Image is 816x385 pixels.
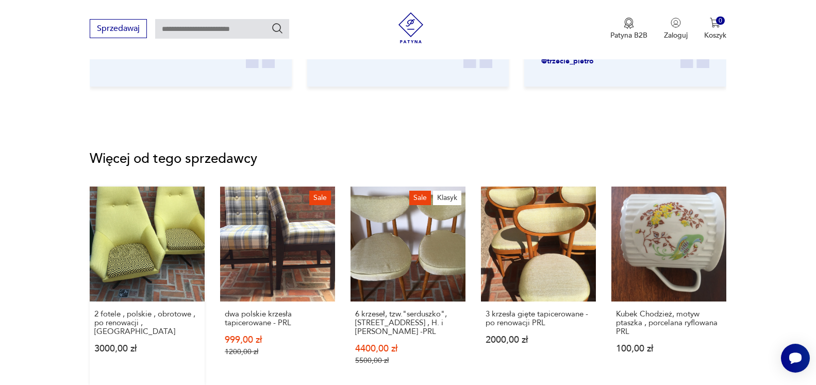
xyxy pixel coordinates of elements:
img: Ikona cudzysłowia [463,41,492,68]
button: Szukaj [271,22,284,35]
p: Kubek Chodzież, motyw ptaszka , porcelana ryflowana PRL [616,310,722,336]
p: 100,00 zł [616,344,722,353]
a: Kubek Chodzież, motyw ptaszka , porcelana ryflowana PRLKubek Chodzież, motyw ptaszka , porcelana ... [611,187,726,385]
a: 3 krzesła gięte tapicerowane - po renowacji PRL3 krzesła gięte tapicerowane - po renowacji PRL200... [481,187,596,385]
img: Ikonka użytkownika [671,18,681,28]
p: Zaloguj [664,30,688,40]
p: 5500,00 zł [355,356,461,365]
p: @trzecie_pietro [541,56,668,66]
a: Sprzedawaj [90,26,147,33]
img: Ikona cudzysłowia [246,41,275,68]
a: Saledwa polskie krzesła tapicerowane - PRLdwa polskie krzesła tapicerowane - PRL999,00 zł1200,00 zł [220,187,335,385]
p: 999,00 zł [225,336,330,344]
p: Koszyk [704,30,726,40]
img: Patyna - sklep z meblami i dekoracjami vintage [395,12,426,43]
p: 2 fotele , polskie , obrotowe , po renowacji , [GEOGRAPHIC_DATA] [94,310,200,336]
p: 6 krzeseł, tzw."serduszko", [STREET_ADDRESS] , H. i [PERSON_NAME] -PRL [355,310,461,336]
p: 4400,00 zł [355,344,461,353]
p: 1200,00 zł [225,347,330,356]
img: Ikona cudzysłowia [680,41,709,68]
img: Ikona medalu [624,18,634,29]
button: Zaloguj [664,18,688,40]
a: 2 fotele , polskie , obrotowe , po renowacji , PRL2 fotele , polskie , obrotowe , po renowacji , ... [90,187,205,385]
p: 2000,00 zł [486,336,591,344]
a: Ikona medaluPatyna B2B [610,18,647,40]
div: 0 [716,16,725,25]
p: Patyna B2B [610,30,647,40]
p: 3 krzesła gięte tapicerowane - po renowacji PRL [486,310,591,327]
a: SaleKlasyk6 krzeseł, tzw."serduszko", krzesło 124 , H. i J.Kurmanowicz -PRL6 krzeseł, tzw."serdus... [351,187,465,385]
p: dwa polskie krzesła tapicerowane - PRL [225,310,330,327]
iframe: Smartsupp widget button [781,344,810,373]
button: Sprzedawaj [90,19,147,38]
p: 3000,00 zł [94,344,200,353]
button: Patyna B2B [610,18,647,40]
p: Więcej od tego sprzedawcy [90,153,726,165]
button: 0Koszyk [704,18,726,40]
img: Ikona koszyka [710,18,720,28]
